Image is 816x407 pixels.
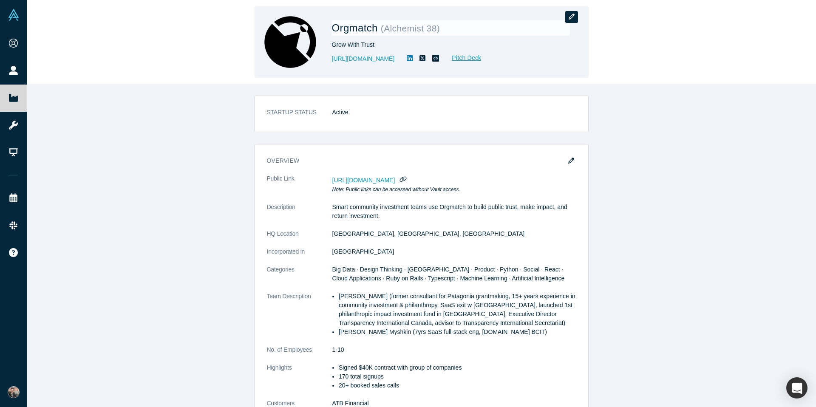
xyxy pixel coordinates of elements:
[339,292,576,328] li: [PERSON_NAME] (former consultant for Patagonia grantmaking, 15+ years experience in community inv...
[332,54,395,63] a: [URL][DOMAIN_NAME]
[339,363,576,372] li: Signed $40K contract with group of companies
[267,363,332,399] dt: Highlights
[339,328,576,336] li: [PERSON_NAME] Myshkin (7yrs SaaS full-stack eng, [DOMAIN_NAME] BCIT)
[267,229,332,247] dt: HQ Location
[339,372,576,381] li: 170 total signups
[267,108,332,126] dt: STARTUP STATUS
[332,108,576,117] dd: Active
[267,265,332,292] dt: Categories
[381,23,440,33] small: ( Alchemist 38 )
[442,53,482,63] a: Pitch Deck
[332,345,576,354] dd: 1-10
[332,247,576,256] dd: [GEOGRAPHIC_DATA]
[261,12,320,72] img: Orgmatch's Logo
[267,345,332,363] dt: No. of Employees
[339,381,576,390] li: 20+ booked sales calls
[267,292,332,345] dt: Team Description
[8,9,20,21] img: Alchemist Vault Logo
[267,156,564,165] h3: overview
[332,266,565,282] span: Big Data · Design Thinking · [GEOGRAPHIC_DATA] · Product · Python · Social · React · Cloud Applic...
[332,22,381,34] span: Orgmatch
[332,203,576,220] p: Smart community investment teams use Orgmatch to build public trust, make impact, and return inve...
[267,203,332,229] dt: Description
[332,40,570,49] div: Grow With Trust
[332,187,460,192] em: Note: Public links can be accessed without Vault access.
[332,229,576,238] dd: [GEOGRAPHIC_DATA], [GEOGRAPHIC_DATA], [GEOGRAPHIC_DATA]
[8,386,20,398] img: Trevor Loke's Account
[267,247,332,265] dt: Incorporated in
[267,174,295,183] span: Public Link
[332,177,395,184] span: [URL][DOMAIN_NAME]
